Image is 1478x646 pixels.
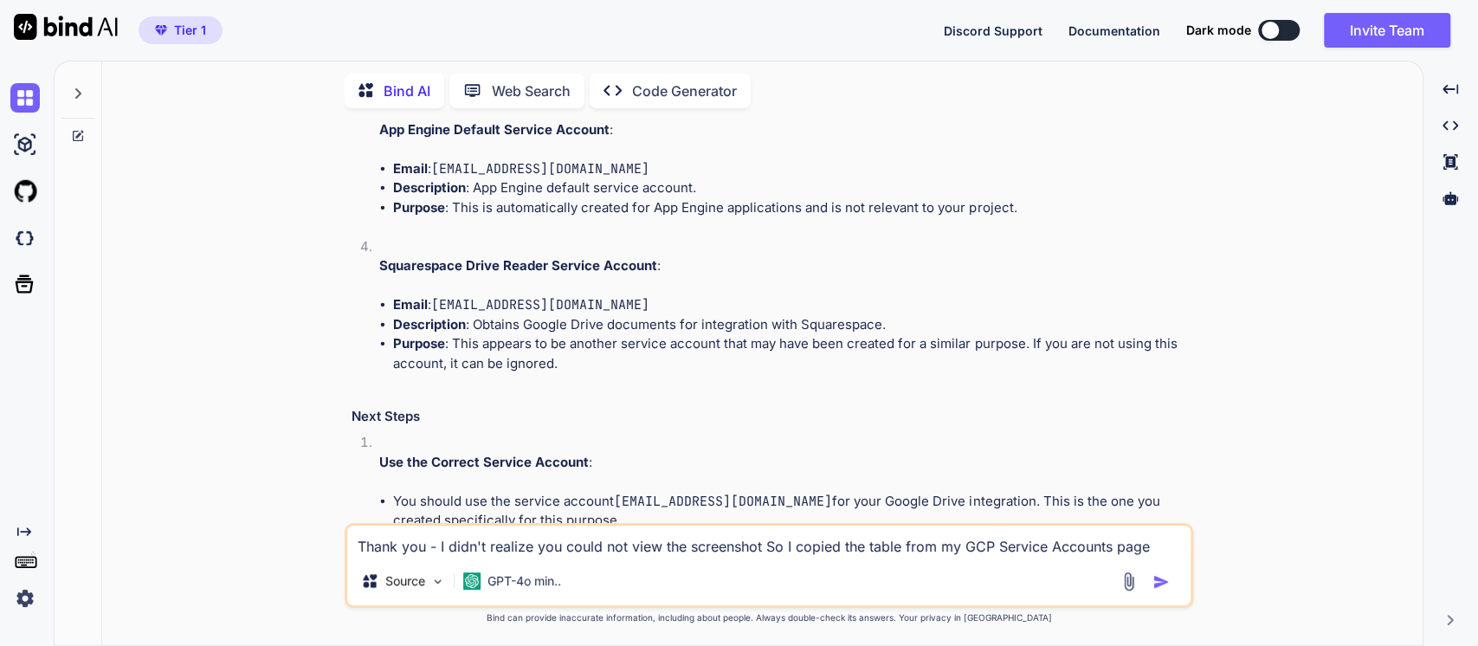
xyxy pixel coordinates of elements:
img: premium [155,25,167,36]
img: Pick Models [430,574,445,589]
h3: Next Steps [352,407,1190,427]
img: attachment [1119,572,1139,591]
code: [EMAIL_ADDRESS][DOMAIN_NAME] [614,493,832,510]
p: Bind AI [384,81,430,101]
p: Code Generator [632,81,737,101]
strong: Description [393,179,466,196]
p: : [379,453,1190,473]
li: : App Engine default service account. [393,178,1190,198]
img: Bind AI [14,14,118,40]
li: : [393,159,1190,179]
img: settings [10,584,40,613]
span: Discord Support [944,23,1042,38]
strong: Squarespace Drive Reader Service Account [379,257,657,274]
button: Discord Support [944,22,1042,40]
p: Web Search [492,81,571,101]
strong: Email [393,296,428,313]
button: Documentation [1068,22,1160,40]
li: : Obtains Google Drive documents for integration with Squarespace. [393,315,1190,335]
strong: Use the Correct Service Account [379,454,589,470]
span: Tier 1 [174,22,206,39]
code: [EMAIL_ADDRESS][DOMAIN_NAME] [431,160,649,178]
p: GPT-4o min.. [487,572,561,590]
img: icon [1152,573,1170,591]
li: : [393,295,1190,315]
img: chat [10,83,40,113]
button: premiumTier 1 [139,16,223,44]
p: : [379,120,1190,140]
code: [EMAIL_ADDRESS][DOMAIN_NAME] [431,296,649,313]
button: Invite Team [1324,13,1450,48]
strong: Description [393,316,466,333]
strong: App Engine Default Service Account [379,121,610,138]
img: githubLight [10,177,40,206]
img: GPT-4o mini [463,572,481,590]
strong: Purpose [393,335,445,352]
strong: Purpose [393,199,445,216]
img: darkCloudIdeIcon [10,223,40,253]
span: Dark mode [1186,22,1251,39]
strong: Email [393,160,428,177]
li: : This is automatically created for App Engine applications and is not relevant to your project. [393,198,1190,218]
img: ai-studio [10,130,40,159]
p: Source [385,572,425,590]
p: : [379,256,1190,276]
li: : This appears to be another service account that may have been created for a similar purpose. If... [393,334,1190,373]
li: You should use the service account for your Google Drive integration. This is the one you created... [393,492,1190,531]
p: Bind can provide inaccurate information, including about people. Always double-check its answers.... [345,611,1193,624]
span: Documentation [1068,23,1160,38]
